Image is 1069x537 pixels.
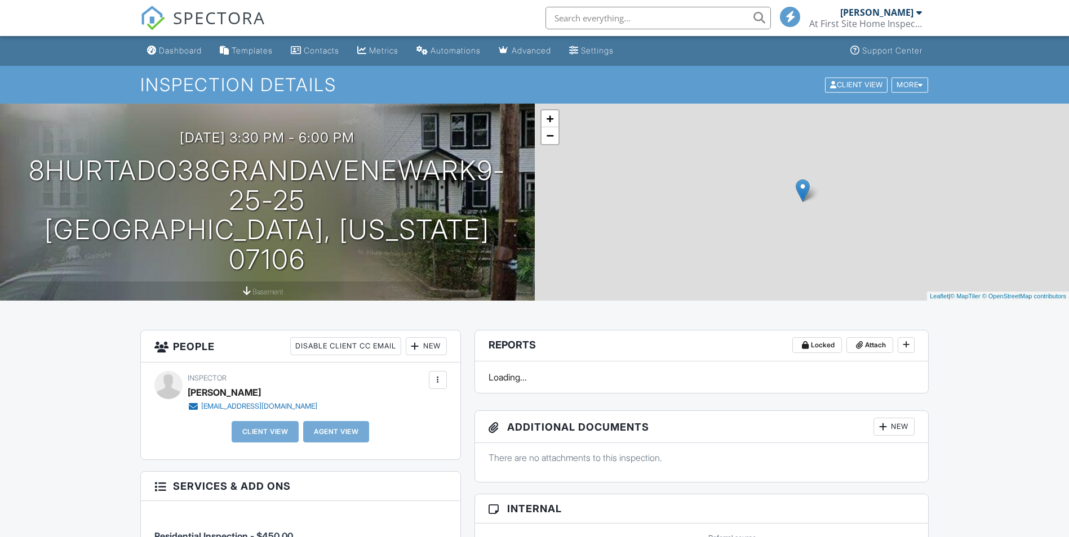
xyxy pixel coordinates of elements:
[143,41,206,61] a: Dashboard
[406,337,447,355] div: New
[188,384,261,401] div: [PERSON_NAME]
[140,15,265,39] a: SPECTORA
[173,6,265,29] span: SPECTORA
[159,46,202,55] div: Dashboard
[232,46,273,55] div: Templates
[290,337,401,355] div: Disable Client CC Email
[140,6,165,30] img: The Best Home Inspection Software - Spectora
[873,418,915,436] div: New
[542,110,558,127] a: Zoom in
[840,7,913,18] div: [PERSON_NAME]
[188,374,227,382] span: Inspector
[824,80,890,88] a: Client View
[369,46,398,55] div: Metrics
[353,41,403,61] a: Metrics
[141,472,460,501] h3: Services & Add ons
[545,7,771,29] input: Search everything...
[412,41,485,61] a: Automations (Basic)
[581,46,614,55] div: Settings
[140,75,929,95] h1: Inspection Details
[891,77,928,92] div: More
[286,41,344,61] a: Contacts
[18,156,517,275] h1: 8HURTADO38GRANDAVENEWARK9-25-25 [GEOGRAPHIC_DATA], [US_STATE] 07106
[141,330,460,363] h3: People
[494,41,556,61] a: Advanced
[542,127,558,144] a: Zoom out
[809,18,922,29] div: At First Site Home Inspections
[475,494,929,523] h3: Internal
[862,46,922,55] div: Support Center
[475,411,929,443] h3: Additional Documents
[950,293,981,299] a: © MapTiler
[431,46,481,55] div: Automations
[489,451,915,464] p: There are no attachments to this inspection.
[188,401,317,412] a: [EMAIL_ADDRESS][DOMAIN_NAME]
[252,288,283,296] span: basement
[927,292,1069,301] div: |
[180,130,354,145] h3: [DATE] 3:30 pm - 6:00 pm
[304,46,339,55] div: Contacts
[930,293,948,299] a: Leaflet
[565,41,618,61] a: Settings
[201,402,317,411] div: [EMAIL_ADDRESS][DOMAIN_NAME]
[982,293,1066,299] a: © OpenStreetMap contributors
[825,77,888,92] div: Client View
[215,41,277,61] a: Templates
[846,41,927,61] a: Support Center
[512,46,551,55] div: Advanced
